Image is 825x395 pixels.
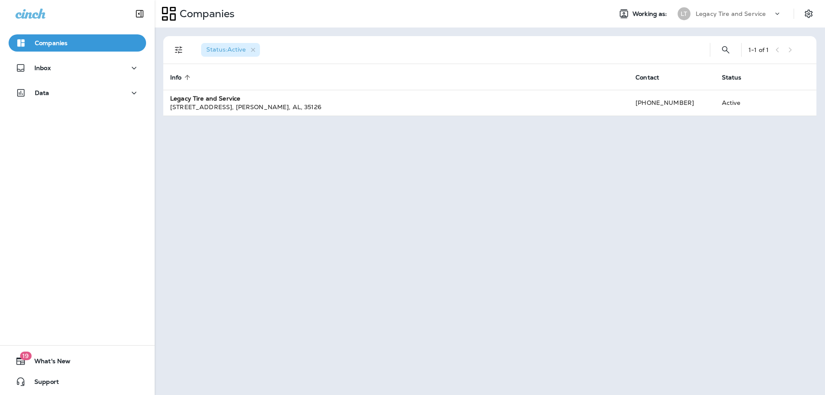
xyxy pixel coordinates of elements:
div: 1 - 1 of 1 [749,46,769,53]
span: 19 [20,352,31,360]
span: What's New [26,358,70,368]
div: LT [678,7,691,20]
span: Contact [636,74,659,81]
button: Search Companies [717,41,734,58]
span: Status [722,73,753,81]
div: [STREET_ADDRESS] , [PERSON_NAME] , AL , 35126 [170,103,622,111]
button: Collapse Sidebar [128,5,152,22]
strong: Legacy Tire and Service [170,95,240,102]
span: Support [26,378,59,389]
span: Info [170,73,193,81]
button: Inbox [9,59,146,77]
button: Filters [170,41,187,58]
p: Companies [176,7,235,20]
td: [PHONE_NUMBER] [629,90,715,116]
button: Companies [9,34,146,52]
p: Legacy Tire and Service [696,10,766,17]
p: Companies [35,40,67,46]
button: Data [9,84,146,101]
span: Info [170,74,182,81]
button: 19What's New [9,352,146,370]
span: Contact [636,73,670,81]
td: Active [715,90,770,116]
p: Inbox [34,64,51,71]
button: Settings [801,6,816,21]
span: Status : Active [206,46,246,53]
p: Data [35,89,49,96]
span: Status [722,74,742,81]
span: Working as: [632,10,669,18]
div: Status:Active [201,43,260,57]
button: Support [9,373,146,390]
